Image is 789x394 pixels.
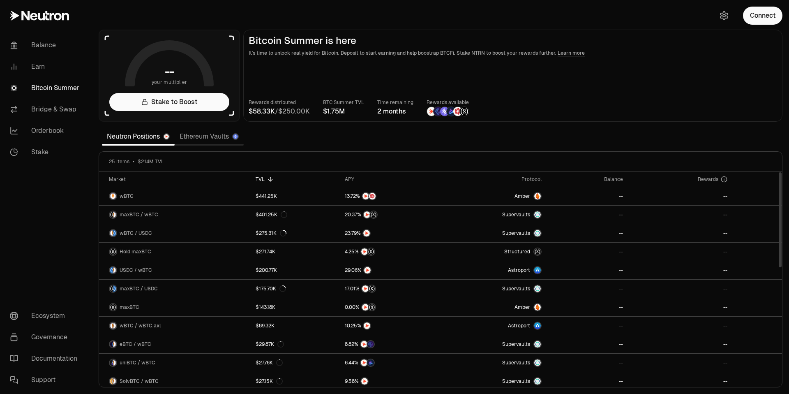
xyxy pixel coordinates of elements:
img: NTRN [364,211,370,218]
a: -- [628,243,732,261]
button: NTRNMars Fragments [345,192,435,200]
span: Amber [514,193,530,199]
p: BTC Summer TVL [323,98,364,107]
p: It's time to unlock real yield for Bitcoin. Deposit to start earning and help boostrap BTCFi. Sta... [249,49,777,57]
a: NTRNEtherFi Points [340,335,440,353]
a: -- [547,224,628,242]
span: wBTC / USDC [120,230,152,236]
a: -- [547,243,628,261]
img: wBTC Logo [110,193,116,199]
span: Supervaults [502,359,530,366]
img: maxBTC Logo [110,285,113,292]
button: NTRNStructured Points [345,248,435,256]
img: USDC Logo [113,230,116,236]
span: uniBTC / wBTC [120,359,155,366]
a: -- [628,335,732,353]
a: Bitcoin Summer [3,77,89,99]
a: USDC LogowBTC LogoUSDC / wBTC [99,261,251,279]
img: NTRN [362,285,369,292]
button: NTRNStructured Points [345,211,435,219]
a: SupervaultsSupervaults [440,224,547,242]
a: $441.25K [251,187,340,205]
span: maxBTC [120,304,139,311]
a: -- [547,317,628,335]
a: NTRNMars Fragments [340,187,440,205]
img: Supervaults [534,285,541,292]
span: maxBTC / wBTC [120,211,158,218]
img: Supervaults [534,341,541,348]
img: Neutron Logo [164,134,169,139]
img: wBTC Logo [113,267,116,273]
a: SupervaultsSupervaults [440,280,547,298]
img: NTRN [361,248,368,255]
a: NTRNStructured Points [340,206,440,224]
img: Mars Fragments [453,107,462,116]
div: Balance [551,176,623,183]
a: AmberAmber [440,187,547,205]
a: $27.76K [251,354,340,372]
img: uniBTC Logo [110,359,113,366]
p: Time remaining [377,98,413,107]
div: $89.32K [256,322,275,329]
img: Structured Points [460,107,469,116]
div: 2 months [377,107,413,116]
h2: Bitcoin Summer is here [249,35,777,46]
a: -- [547,298,628,316]
a: Ethereum Vaults [175,128,244,145]
button: Connect [743,7,782,25]
a: -- [628,261,732,279]
img: Bedrock Diamonds [447,107,456,116]
img: eBTC Logo [110,341,113,348]
img: maxBTC Logo [110,248,116,255]
a: Earn [3,56,89,77]
a: -- [628,187,732,205]
img: NTRN [364,267,371,273]
span: Astroport [508,322,530,329]
a: -- [628,298,732,316]
img: wBTC Logo [113,359,116,366]
img: Solv Points [440,107,449,116]
a: Stake to Boost [109,93,229,111]
div: $143.18K [256,304,275,311]
img: maxBTC Logo [110,304,116,311]
a: $143.18K [251,298,340,316]
img: Supervaults [534,230,541,236]
div: Market [109,176,246,183]
a: wBTC LogowBTC.axl LogowBTC / wBTC.axl [99,317,251,335]
a: SolvBTC LogowBTC LogoSolvBTC / wBTC [99,372,251,390]
img: EtherFi Points [367,341,374,348]
img: NTRN [361,378,368,385]
span: SolvBTC / wBTC [120,378,159,385]
img: Amber [534,193,541,199]
span: Supervaults [502,285,530,292]
a: $89.32K [251,317,340,335]
a: wBTC LogoUSDC LogowBTC / USDC [99,224,251,242]
div: / [249,107,310,116]
a: NTRN [340,372,440,390]
span: Supervaults [502,341,530,348]
a: SupervaultsSupervaults [440,354,547,372]
span: maxBTC / USDC [120,285,158,292]
a: NTRNStructured Points [340,298,440,316]
img: USDC Logo [110,267,113,273]
a: Ecosystem [3,305,89,327]
img: USDC Logo [113,285,116,292]
span: Supervaults [502,211,530,218]
span: Astroport [508,267,530,273]
a: $175.70K [251,280,340,298]
a: maxBTC LogoHold maxBTC [99,243,251,261]
button: NTRN [345,266,435,274]
img: Amber [534,304,541,311]
div: Protocol [445,176,542,183]
img: Bedrock Diamonds [367,359,374,366]
span: $2.14M TVL [138,158,164,165]
div: $175.70K [256,285,286,292]
img: Supervaults [534,378,541,385]
a: NTRNBedrock Diamonds [340,354,440,372]
img: maxBTC [534,248,541,255]
span: 25 items [109,158,129,165]
a: StructuredmaxBTC [440,243,547,261]
div: $271.74K [256,248,275,255]
div: $401.25K [256,211,287,218]
img: NTRN [363,230,370,236]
